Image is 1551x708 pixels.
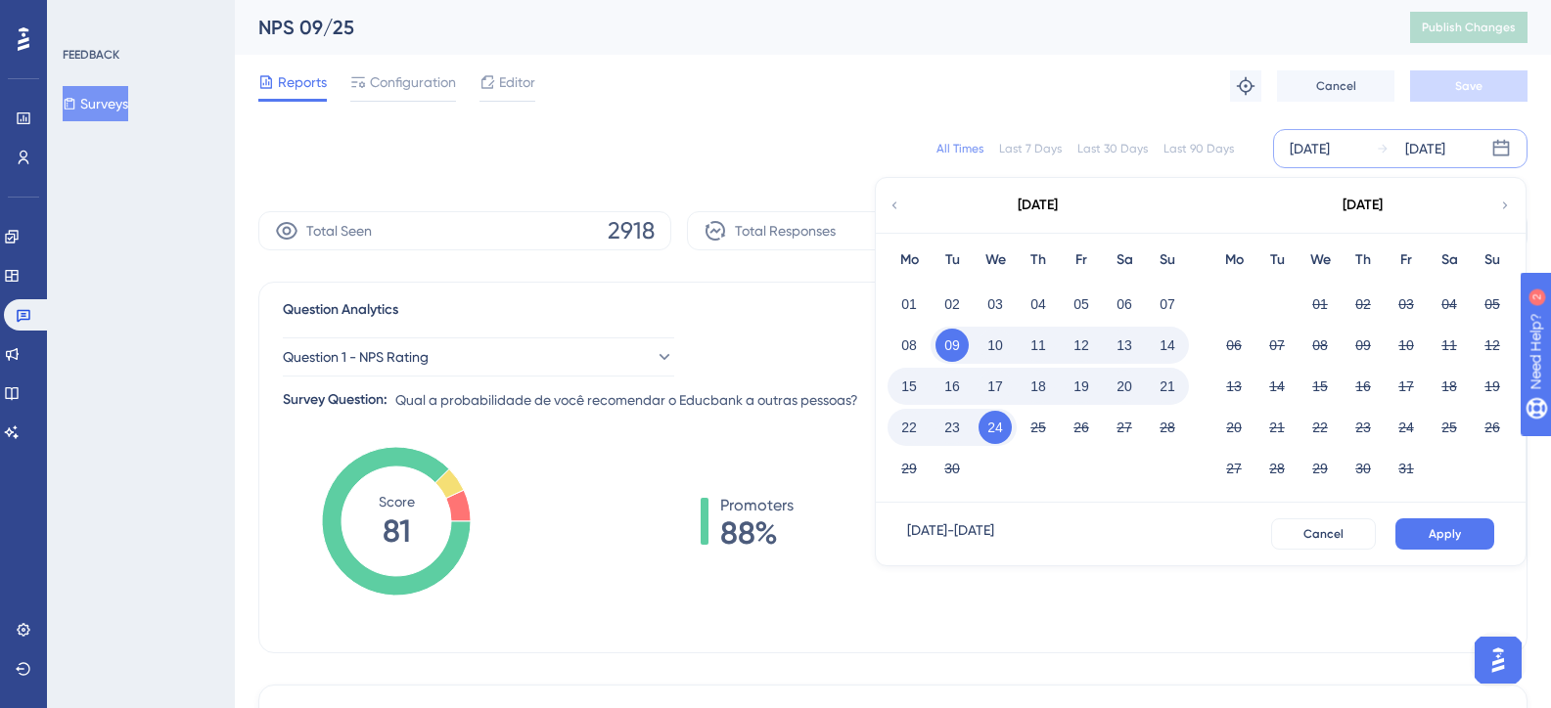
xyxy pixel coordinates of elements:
button: 08 [892,329,926,362]
span: Cancel [1303,526,1344,542]
button: Cancel [1277,70,1394,102]
div: Sa [1103,248,1146,272]
button: 12 [1476,329,1509,362]
div: Mo [888,248,931,272]
button: 26 [1065,411,1098,444]
button: 14 [1151,329,1184,362]
button: 03 [979,288,1012,321]
button: 09 [1346,329,1380,362]
button: 31 [1390,452,1423,485]
div: FEEDBACK [63,47,119,63]
button: Save [1410,70,1528,102]
iframe: UserGuiding AI Assistant Launcher [1469,631,1528,689]
div: Last 7 Days [999,141,1062,156]
button: 17 [1390,370,1423,403]
span: Question Analytics [283,298,398,322]
button: 25 [1022,411,1055,444]
button: 11 [1022,329,1055,362]
span: Editor [499,70,535,94]
button: 08 [1303,329,1337,362]
span: Need Help? [46,5,122,28]
button: 19 [1476,370,1509,403]
div: Last 30 Days [1077,141,1148,156]
div: Last 90 Days [1163,141,1234,156]
button: 22 [892,411,926,444]
button: 23 [935,411,969,444]
div: We [974,248,1017,272]
button: 24 [979,411,1012,444]
button: 18 [1022,370,1055,403]
span: Question 1 - NPS Rating [283,345,429,369]
button: Publish Changes [1410,12,1528,43]
span: Total Responses [735,219,836,243]
button: 22 [1303,411,1337,444]
div: [DATE] [1405,137,1445,160]
div: [DATE] [1018,194,1058,217]
div: Th [1342,248,1385,272]
button: 01 [1303,288,1337,321]
button: 28 [1151,411,1184,444]
div: Tu [931,248,974,272]
button: 21 [1151,370,1184,403]
button: 17 [979,370,1012,403]
div: Su [1146,248,1189,272]
button: Surveys [63,86,128,121]
button: 05 [1065,288,1098,321]
button: 04 [1433,288,1466,321]
button: Cancel [1271,518,1376,550]
button: 28 [1260,452,1294,485]
div: Survey Question: [283,388,388,412]
button: 12 [1065,329,1098,362]
div: We [1299,248,1342,272]
div: Th [1017,248,1060,272]
button: 25 [1433,411,1466,444]
button: 21 [1260,411,1294,444]
span: Qual a probabilidade de você recomendar o Educbank a outras pessoas? [395,388,858,412]
button: 19 [1065,370,1098,403]
button: 01 [892,288,926,321]
button: 16 [935,370,969,403]
button: 05 [1476,288,1509,321]
div: 2 [136,10,142,25]
span: Apply [1429,526,1461,542]
span: Reports [278,70,327,94]
span: Total Seen [306,219,372,243]
span: Cancel [1316,78,1356,94]
button: Question 1 - NPS Rating [283,337,674,376]
tspan: Score [379,494,415,509]
button: 13 [1217,370,1251,403]
div: NPS 09/25 [258,14,1361,41]
button: 09 [935,329,969,362]
div: [DATE] - [DATE] [907,518,994,550]
button: 24 [1390,411,1423,444]
button: 27 [1217,452,1251,485]
div: Fr [1060,248,1103,272]
button: 16 [1346,370,1380,403]
div: Fr [1385,248,1428,272]
button: 10 [1390,329,1423,362]
button: 03 [1390,288,1423,321]
button: 06 [1108,288,1141,321]
button: 20 [1217,411,1251,444]
button: 06 [1217,329,1251,362]
div: Sa [1428,248,1471,272]
tspan: 81 [383,512,411,550]
span: Configuration [370,70,456,94]
button: 29 [1303,452,1337,485]
button: 18 [1433,370,1466,403]
div: All Times [936,141,983,156]
button: 26 [1476,411,1509,444]
button: Apply [1395,518,1494,550]
button: 02 [935,288,969,321]
span: Save [1455,78,1483,94]
button: 14 [1260,370,1294,403]
div: Tu [1255,248,1299,272]
div: [DATE] [1343,194,1383,217]
button: 15 [892,370,926,403]
button: 11 [1433,329,1466,362]
button: 20 [1108,370,1141,403]
button: 27 [1108,411,1141,444]
button: 30 [1346,452,1380,485]
span: Promoters [720,494,794,517]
